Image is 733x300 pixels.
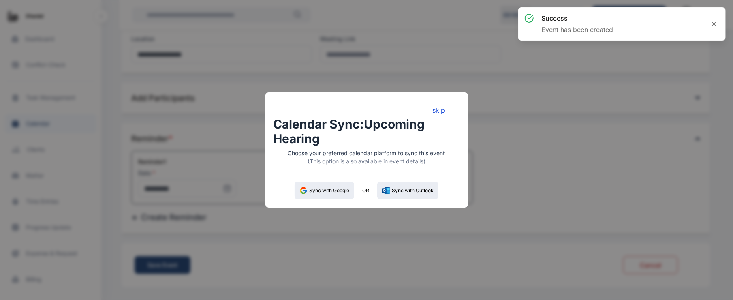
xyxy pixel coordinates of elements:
img: Microsoft Logo [382,186,390,195]
h3: success [541,13,613,23]
button: Sync with Outlook [377,182,438,199]
span: (This option is also available in event details) [308,157,425,165]
span: OR [362,187,369,194]
button: Sync with Google [295,182,354,199]
h1: Calendar Sync: Upcoming hearing [274,117,460,149]
img: Google Logo [299,186,308,195]
button: skip [431,104,447,117]
p: Choose your preferred calendar platform to sync this event [288,149,445,157]
p: Event has been created [541,25,613,34]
